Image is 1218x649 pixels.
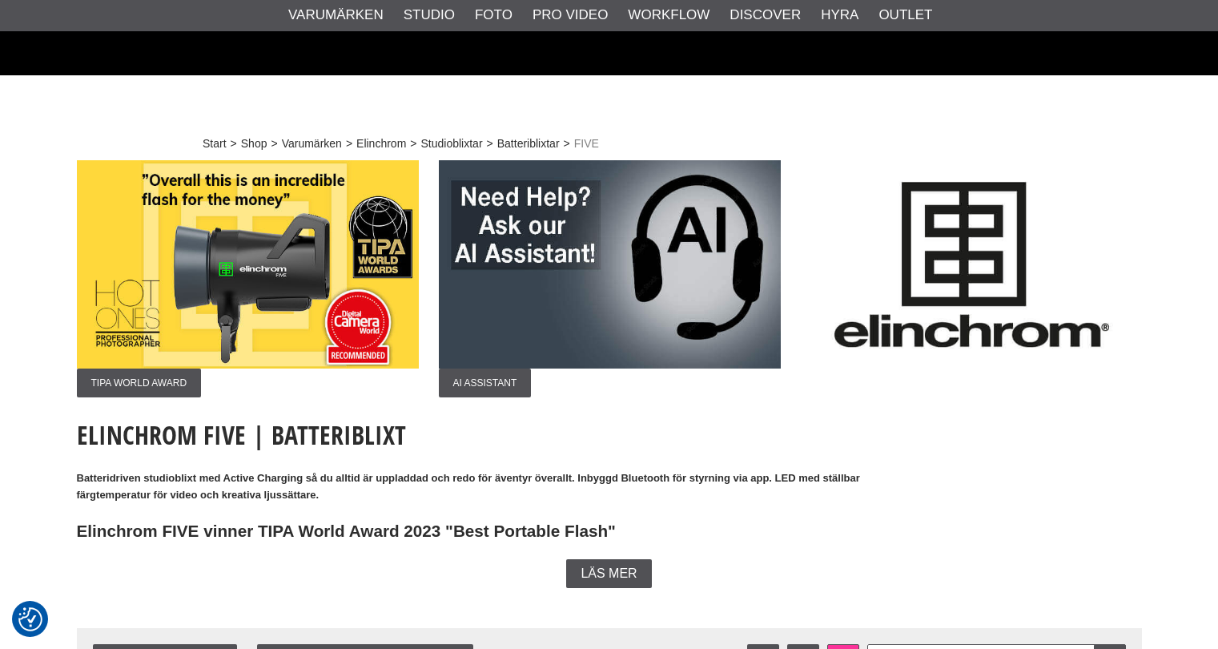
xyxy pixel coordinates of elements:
[533,5,608,26] a: Pro Video
[77,472,860,501] strong: Batteridriven studioblixt med Active Charging så du alltid är uppladdad och redo för äventyr över...
[439,369,532,397] span: AI Assistant
[77,160,419,397] a: Annons:011 ban-elin-FIVE-007.jpgTIPA World Award
[421,135,483,152] a: Studioblixtar
[564,135,570,152] span: >
[271,135,277,152] span: >
[878,5,932,26] a: Outlet
[487,135,493,152] span: >
[410,135,416,152] span: >
[439,160,781,369] img: Annons:014 ban-elin-AIelin.jpg
[821,5,858,26] a: Hyra
[77,417,894,453] h1: Elinchrom FIVE | Batteriblixt
[404,5,455,26] a: Studio
[77,160,419,369] img: Annons:011 ban-elin-FIVE-007.jpg
[628,5,709,26] a: Workflow
[475,5,513,26] a: Foto
[18,607,42,631] img: Revisit consent button
[801,160,1143,369] img: Annons:012 ban-elin-logga.jpg
[356,135,406,152] a: Elinchrom
[730,5,801,26] a: Discover
[18,605,42,634] button: Samtyckesinställningar
[282,135,342,152] a: Varumärken
[497,135,560,152] a: Batteriblixtar
[241,135,267,152] a: Shop
[574,135,599,152] span: FIVE
[203,135,227,152] a: Start
[231,135,237,152] span: >
[581,566,637,581] span: Läs mer
[439,160,781,397] a: Annons:014 ban-elin-AIelin.jpgAI Assistant
[77,369,202,397] span: TIPA World Award
[288,5,384,26] a: Varumärken
[77,520,894,543] h2: Elinchrom FIVE vinner TIPA World Award 2023 "Best Portable Flash"
[346,135,352,152] span: >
